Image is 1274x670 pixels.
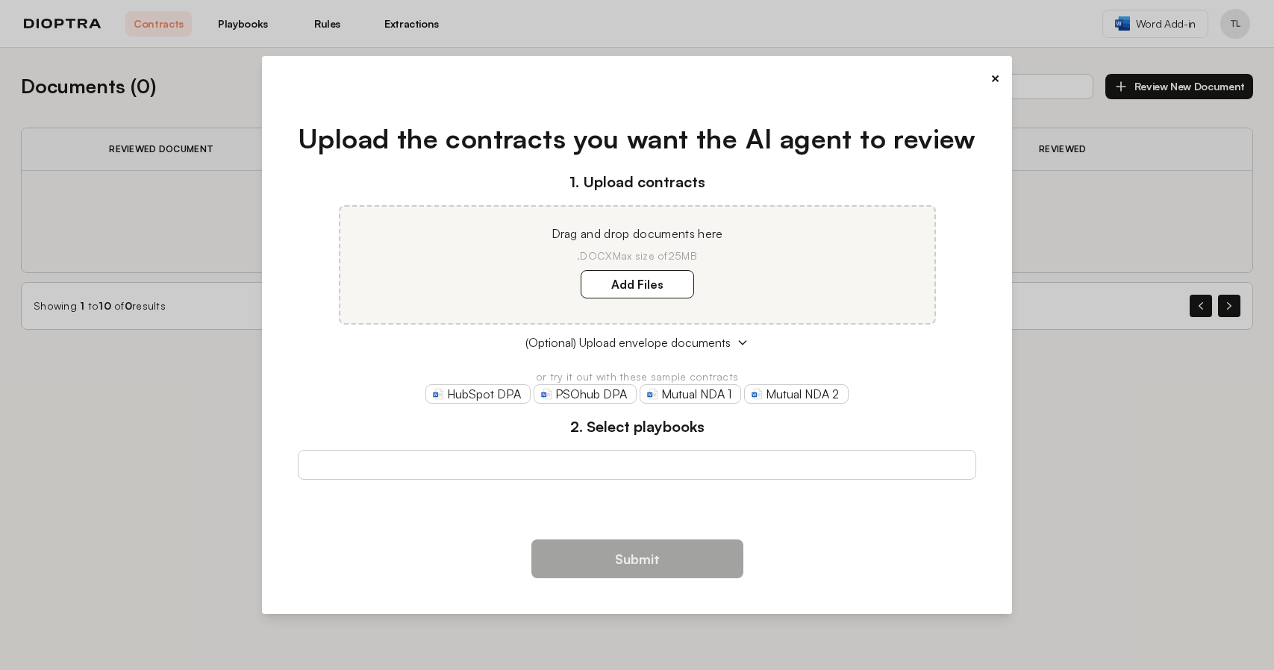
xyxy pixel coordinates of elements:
a: Mutual NDA 1 [640,384,741,404]
button: × [990,68,1000,89]
label: Add Files [581,270,694,298]
p: .DOCX Max size of 25MB [358,248,917,263]
h1: Upload the contracts you want the AI agent to review [298,119,976,159]
a: PSOhub DPA [534,384,637,404]
h3: 1. Upload contracts [298,171,976,193]
h3: 2. Select playbooks [298,416,976,438]
a: HubSpot DPA [425,384,531,404]
span: (Optional) Upload envelope documents [525,334,731,351]
p: or try it out with these sample contracts [298,369,976,384]
a: Mutual NDA 2 [744,384,849,404]
button: (Optional) Upload envelope documents [298,334,976,351]
p: Drag and drop documents here [358,225,917,242]
button: Submit [531,539,743,578]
